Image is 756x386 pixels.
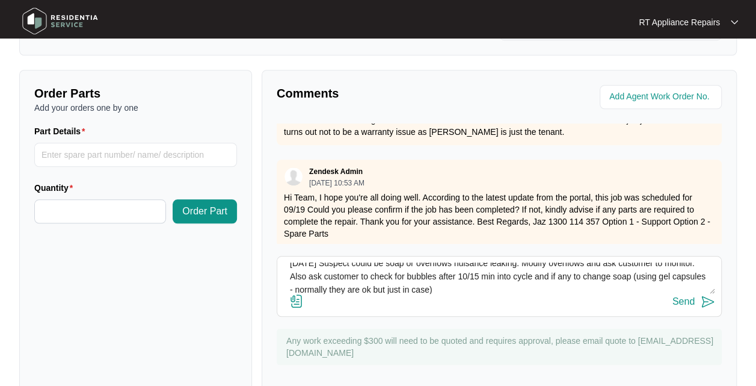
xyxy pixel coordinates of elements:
[34,85,237,102] p: Order Parts
[173,199,237,223] button: Order Part
[18,3,102,39] img: residentia service logo
[182,204,227,219] span: Order Part
[309,179,364,187] p: [DATE] 10:53 AM
[35,200,165,223] input: Quantity
[672,296,695,307] div: Send
[309,167,363,176] p: Zendesk Admin
[672,294,715,310] button: Send
[34,125,90,137] label: Part Details
[283,263,715,294] textarea: [DATE] Suspect could be soap or overflows nuisance leaking. Modify overflows and ask customer to ...
[286,335,716,359] p: Any work exceeding $300 will need to be quoted and requires approval, please email quote to [EMAI...
[34,143,237,167] input: Part Details
[284,191,715,240] p: Hi Team, I hope you're all doing well. According to the latest update from the portal, this job w...
[277,85,491,102] p: Comments
[289,294,304,308] img: file-attachment-doc.svg
[639,16,720,28] p: RT Appliance Repairs
[284,167,303,185] img: user.svg
[34,102,237,114] p: Add your orders one by one
[701,294,715,309] img: send-icon.svg
[34,182,78,194] label: Quantity
[731,19,738,25] img: dropdown arrow
[609,90,715,104] input: Add Agent Work Order No.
